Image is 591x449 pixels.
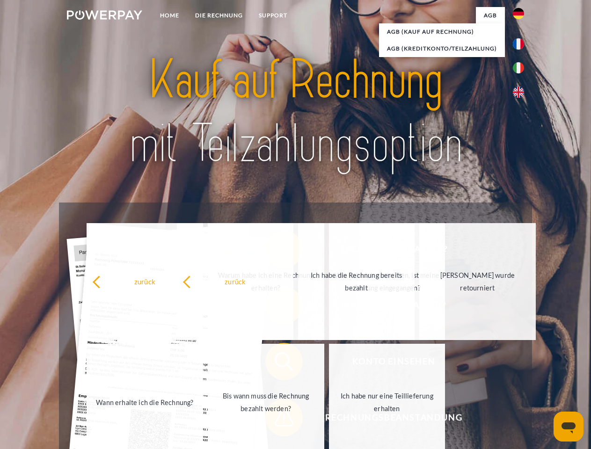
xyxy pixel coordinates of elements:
[67,10,142,20] img: logo-powerpay-white.svg
[152,7,187,24] a: Home
[513,87,524,98] img: en
[187,7,251,24] a: DIE RECHNUNG
[425,269,530,294] div: [PERSON_NAME] wurde retourniert
[379,23,505,40] a: AGB (Kauf auf Rechnung)
[89,45,502,179] img: title-powerpay_de.svg
[92,275,197,288] div: zurück
[554,412,584,442] iframe: Schaltfläche zum Öffnen des Messaging-Fensters
[213,390,319,415] div: Bis wann muss die Rechnung bezahlt werden?
[251,7,295,24] a: SUPPORT
[379,40,505,57] a: AGB (Kreditkonto/Teilzahlung)
[335,390,440,415] div: Ich habe nur eine Teillieferung erhalten
[92,396,197,408] div: Wann erhalte ich die Rechnung?
[304,269,409,294] div: Ich habe die Rechnung bereits bezahlt
[513,8,524,19] img: de
[513,62,524,73] img: it
[182,275,288,288] div: zurück
[513,38,524,50] img: fr
[476,7,505,24] a: agb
